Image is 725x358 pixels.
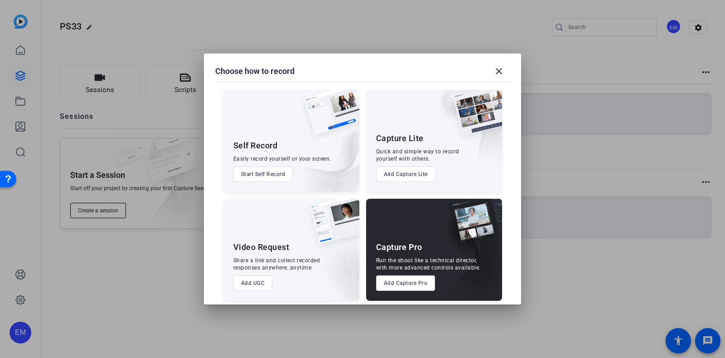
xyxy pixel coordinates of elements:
img: ugc-content.png [303,199,359,254]
button: Add Capture Pro [376,275,435,291]
img: embarkstudio-self-record.png [280,109,359,192]
div: Run the shoot like a technical director, with more advanced controls available. [376,257,481,271]
button: Start Self Record [233,167,293,182]
img: embarkstudio-capture-lite.png [421,90,502,181]
mat-icon: close [493,66,504,77]
img: capture-pro.png [442,199,502,254]
div: Easily record yourself or your screen. [233,155,331,162]
div: Capture Lite [376,133,424,144]
h1: Choose how to record [215,66,295,77]
div: Video Request [233,242,290,253]
img: capture-lite.png [446,90,502,145]
img: self-record.png [297,90,359,144]
button: Add UGC [233,275,273,291]
img: embarkstudio-capture-pro.png [435,210,502,301]
button: Add Capture Lite [376,167,435,182]
div: Quick and simple way to record yourself with others. [376,148,459,162]
div: Share a link and collect recorded responses anywhere, anytime. [233,257,320,271]
img: embarkstudio-ugc-content.png [307,227,359,301]
div: Self Record [233,140,278,151]
div: Capture Pro [376,242,422,253]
